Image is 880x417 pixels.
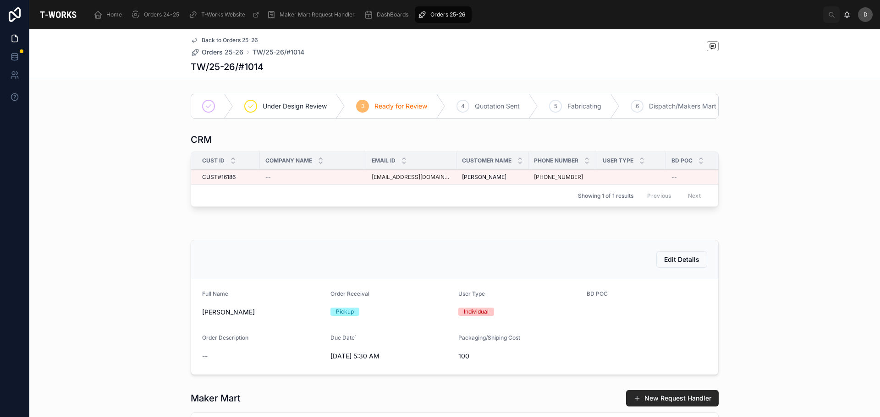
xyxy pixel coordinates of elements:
[91,6,128,23] a: Home
[191,60,264,73] h1: TW/25-26/#1014
[191,133,212,146] h1: CRM
[253,48,304,57] a: TW/25-26/#1014
[265,157,312,164] span: Company Name
[280,11,355,18] span: Maker Mart Request Handler
[144,11,179,18] span: Orders 24-25
[361,103,364,110] span: 3
[464,308,489,316] div: Individual
[361,6,415,23] a: DashBoards
[458,334,520,341] span: Packaging/Shiping Cost
[567,102,601,111] span: Fabricating
[202,290,228,297] span: Full Name
[87,5,823,25] div: scrollable content
[377,11,408,18] span: DashBoards
[106,11,122,18] span: Home
[603,157,633,164] span: User Type
[202,157,225,164] span: Cust ID
[649,102,716,111] span: Dispatch/Makers Mart
[554,103,557,110] span: 5
[372,157,396,164] span: Email ID
[458,352,579,361] span: 100
[636,103,639,110] span: 6
[671,173,677,181] span: --
[330,290,369,297] span: Order Receival
[336,308,354,316] div: Pickup
[626,390,719,406] button: New Request Handler
[863,11,868,18] span: D
[128,6,186,23] a: Orders 24-25
[330,352,451,361] span: [DATE] 5:30 AM
[475,102,520,111] span: Quotation Sent
[202,37,258,44] span: Back to Orders 25-26
[264,6,361,23] a: Maker Mart Request Handler
[430,11,465,18] span: Orders 25-26
[191,48,243,57] a: Orders 25-26
[372,173,451,181] a: [EMAIL_ADDRESS][DOMAIN_NAME]
[578,192,633,200] span: Showing 1 of 1 results
[664,255,699,264] span: Edit Details
[461,103,465,110] span: 4
[202,352,208,361] span: --
[202,308,323,317] span: [PERSON_NAME]
[330,334,357,341] span: Due Date`
[534,157,578,164] span: Phone Number
[202,173,236,181] span: CUST#16186
[415,6,472,23] a: Orders 25-26
[202,334,248,341] span: Order Description
[671,157,693,164] span: BD POC
[37,7,80,22] img: App logo
[191,392,241,405] h1: Maker Mart
[462,173,506,181] span: [PERSON_NAME]
[374,102,427,111] span: Ready for Review
[186,6,264,23] a: T-Works Website
[534,173,583,181] a: [PHONE_NUMBER]
[202,48,243,57] span: Orders 25-26
[191,37,258,44] a: Back to Orders 25-26
[462,157,511,164] span: Customer Name
[265,173,271,181] span: --
[458,290,485,297] span: User Type
[201,11,245,18] span: T-Works Website
[263,102,327,111] span: Under Design Review
[656,251,707,268] button: Edit Details
[587,290,608,297] span: BD POC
